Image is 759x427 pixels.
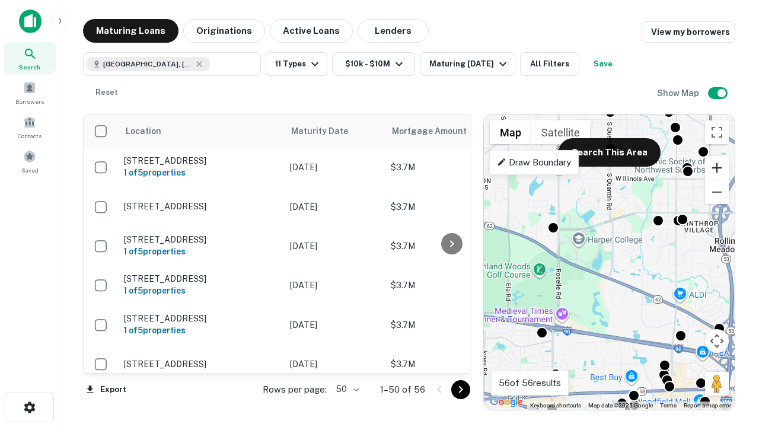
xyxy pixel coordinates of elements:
p: [DATE] [290,200,379,213]
p: [DATE] [290,358,379,371]
button: Go to next page [451,380,470,399]
a: Saved [4,145,56,177]
p: [DATE] [290,318,379,332]
p: Draw Boundary [497,155,571,170]
span: Mortgage Amount [392,124,482,138]
span: [GEOGRAPHIC_DATA], [GEOGRAPHIC_DATA] [103,59,192,69]
p: [DATE] [290,279,379,292]
button: Toggle fullscreen view [705,120,729,144]
a: Open this area in Google Maps (opens a new window) [487,394,526,410]
button: Show street map [490,120,531,144]
button: Show satellite imagery [531,120,590,144]
p: 1–50 of 56 [380,383,425,397]
span: Borrowers [15,97,44,106]
button: Export [83,381,129,399]
a: Contacts [4,111,56,143]
img: Google [487,394,526,410]
button: Zoom out [705,180,729,204]
p: [DATE] [290,240,379,253]
p: [STREET_ADDRESS] [124,234,278,245]
p: $3.7M [391,161,509,174]
a: Report a map error [684,402,731,409]
th: Mortgage Amount [385,114,515,148]
a: View my borrowers [642,21,735,43]
iframe: Chat Widget [700,294,759,351]
button: Drag Pegman onto the map to open Street View [705,372,729,396]
p: [STREET_ADDRESS] [124,155,278,166]
button: Search This Area [559,138,661,167]
span: Contacts [18,131,42,141]
button: All Filters [520,52,579,76]
p: $3.7M [391,200,509,213]
button: Maturing Loans [83,19,178,43]
span: Maturity Date [291,124,363,138]
p: [STREET_ADDRESS] [124,313,278,324]
span: Location [125,124,161,138]
h6: 1 of 5 properties [124,166,278,179]
button: Keyboard shortcuts [530,401,581,410]
p: [DATE] [290,161,379,174]
button: $10k - $10M [332,52,415,76]
span: Saved [21,165,39,175]
img: capitalize-icon.png [19,9,42,33]
span: Search [19,62,40,72]
p: Rows per page: [263,383,327,397]
button: Originations [183,19,265,43]
p: $3.7M [391,318,509,332]
p: [STREET_ADDRESS] [124,359,278,369]
a: Search [4,42,56,74]
button: Reset [88,81,126,104]
div: 0 0 [484,114,735,410]
a: Terms [660,402,677,409]
button: Zoom in [705,156,729,180]
p: [STREET_ADDRESS] [124,273,278,284]
a: Borrowers [4,77,56,109]
h6: 1 of 5 properties [124,284,278,297]
button: 11 Types [266,52,327,76]
p: $3.7M [391,279,509,292]
h6: Show Map [657,87,701,100]
th: Location [118,114,284,148]
button: Save your search to get updates of matches that match your search criteria. [584,52,622,76]
th: Maturity Date [284,114,385,148]
h6: 1 of 5 properties [124,245,278,258]
button: Maturing [DATE] [420,52,515,76]
button: Lenders [358,19,429,43]
span: Map data ©2025 Google [588,402,653,409]
p: 56 of 56 results [499,376,561,390]
h6: 1 of 5 properties [124,324,278,337]
div: 50 [331,381,361,398]
button: Active Loans [270,19,353,43]
p: $3.7M [391,358,509,371]
div: Maturing [DATE] [429,57,510,71]
p: [STREET_ADDRESS] [124,201,278,212]
p: $3.7M [391,240,509,253]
